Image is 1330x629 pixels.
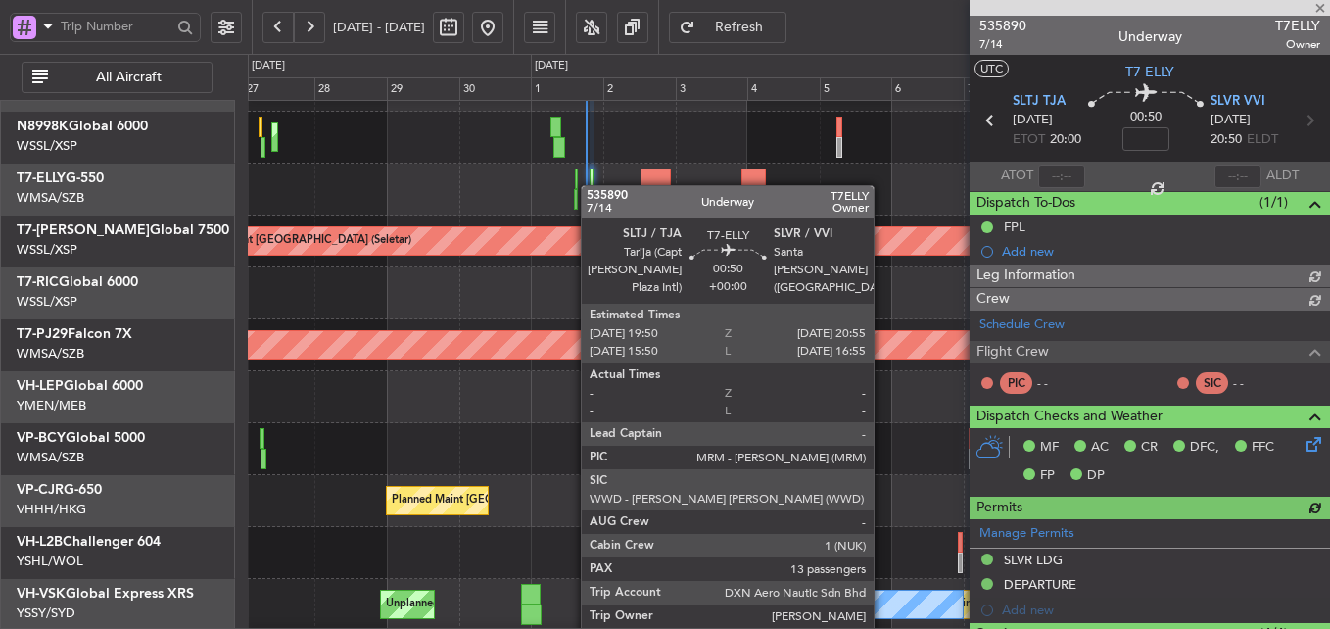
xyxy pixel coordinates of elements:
span: Owner [1275,36,1320,53]
span: ELDT [1247,130,1278,150]
div: Planned Maint [GEOGRAPHIC_DATA] ([GEOGRAPHIC_DATA] Intl) [392,486,719,515]
span: 7/14 [979,36,1026,53]
input: Trip Number [61,12,171,41]
div: 5 [820,77,892,101]
div: 27 [243,77,315,101]
a: VH-L2BChallenger 604 [17,535,161,549]
a: T7-RICGlobal 6000 [17,275,138,289]
a: VP-BCYGlobal 5000 [17,431,145,445]
span: 535890 [979,16,1026,36]
a: T7-ELLYG-550 [17,171,104,185]
button: All Aircraft [22,62,213,93]
span: T7-[PERSON_NAME] [17,223,150,237]
span: (1/1) [1259,192,1288,213]
a: T7-PJ29Falcon 7X [17,327,132,341]
a: YMEN/MEB [17,397,86,414]
div: [DATE] [535,58,568,74]
a: WSSL/XSP [17,137,77,155]
span: Refresh [699,21,780,34]
div: [DATE] [252,58,285,74]
span: T7-RIC [17,275,59,289]
button: Refresh [669,12,786,43]
a: WMSA/SZB [17,449,84,466]
span: T7ELLY [1275,16,1320,36]
span: 00:50 [1130,108,1162,127]
span: Dispatch To-Dos [976,192,1075,215]
span: MF [1040,438,1059,458]
div: 28 [314,77,387,101]
span: FP [1040,466,1055,486]
a: YSSY/SYD [17,605,75,622]
a: VH-VSKGlobal Express XRS [17,587,194,601]
span: VP-BCY [17,431,66,445]
span: AC [1091,438,1109,458]
div: 6 [891,77,964,101]
span: T7-ELLY [17,171,66,185]
div: 3 [676,77,748,101]
span: VH-L2B [17,535,63,549]
div: Unplanned Maint Sydney ([PERSON_NAME] Intl) [386,590,627,619]
a: VH-LEPGlobal 6000 [17,379,143,393]
span: SLVR VVI [1211,92,1265,112]
a: WSSL/XSP [17,293,77,311]
a: WMSA/SZB [17,189,84,207]
div: Add new [1002,243,1320,260]
span: VP-CJR [17,483,64,497]
span: T7-ELLY [1125,62,1174,82]
span: 20:00 [1050,130,1081,150]
button: UTC [974,60,1009,77]
span: 20:50 [1211,130,1242,150]
span: VH-LEP [17,379,64,393]
span: ALDT [1266,167,1299,186]
span: SLTJ TJA [1013,92,1066,112]
div: 7 [964,77,1036,101]
div: 1 [531,77,603,101]
span: ETOT [1013,130,1045,150]
a: T7-[PERSON_NAME]Global 7500 [17,223,229,237]
a: YSHL/WOL [17,553,83,570]
div: Underway [1118,26,1182,47]
span: FFC [1252,438,1274,458]
span: T7-PJ29 [17,327,68,341]
span: DFC, [1190,438,1219,458]
span: Dispatch Checks and Weather [976,406,1163,428]
div: Planned Maint [GEOGRAPHIC_DATA] (Seletar) [181,226,411,256]
span: [DATE] [1013,111,1053,130]
div: 29 [387,77,459,101]
div: 30 [459,77,532,101]
span: N8998K [17,120,69,133]
span: [DATE] [1211,111,1251,130]
span: All Aircraft [52,71,206,84]
span: DP [1087,466,1105,486]
span: VH-VSK [17,587,66,601]
a: N8998KGlobal 6000 [17,120,148,133]
div: 4 [747,77,820,101]
a: WSSL/XSP [17,241,77,259]
div: FPL [1004,218,1025,235]
div: 2 [603,77,676,101]
span: [DATE] - [DATE] [333,19,425,36]
a: WMSA/SZB [17,345,84,363]
span: ATOT [1001,167,1033,186]
div: No Crew [785,590,831,619]
a: VHHH/HKG [17,501,86,518]
span: CR [1141,438,1158,458]
a: VP-CJRG-650 [17,483,102,497]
